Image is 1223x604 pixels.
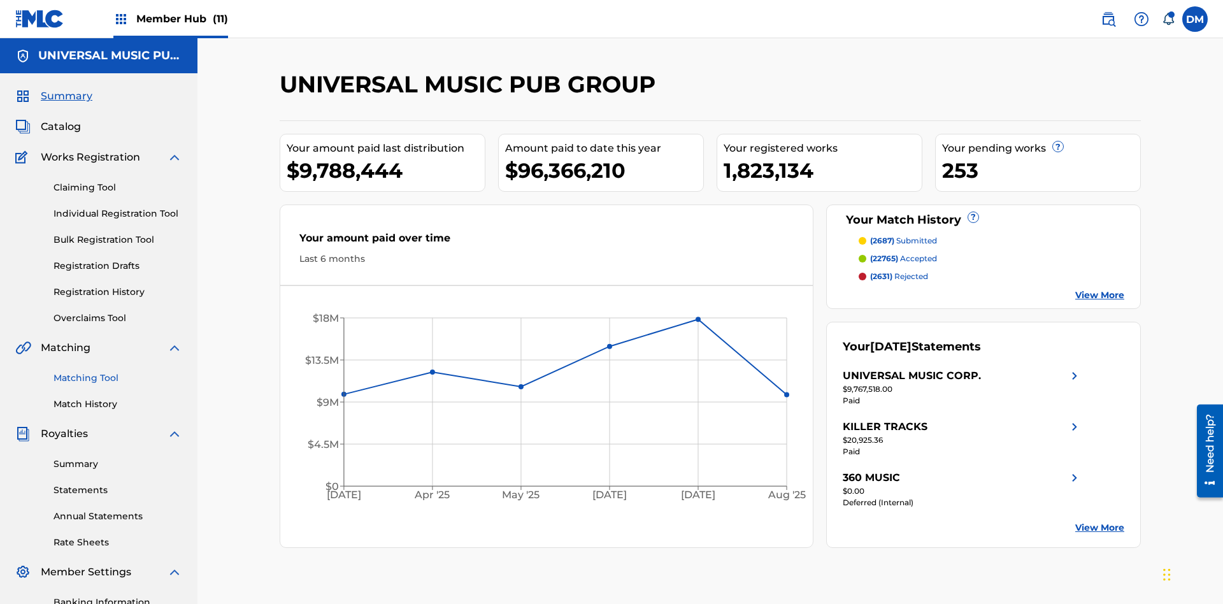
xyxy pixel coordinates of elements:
[113,11,129,27] img: Top Rightsholders
[1182,6,1208,32] div: User Menu
[213,13,228,25] span: (11)
[942,156,1140,185] div: 253
[54,233,182,247] a: Bulk Registration Tool
[54,259,182,273] a: Registration Drafts
[54,285,182,299] a: Registration History
[280,70,662,99] h2: UNIVERSAL MUSIC PUB GROUP
[167,150,182,165] img: expand
[503,489,540,501] tspan: May '25
[768,489,806,501] tspan: Aug '25
[1075,289,1124,302] a: View More
[15,564,31,580] img: Member Settings
[505,156,703,185] div: $96,366,210
[325,480,339,493] tspan: $0
[38,48,182,63] h5: UNIVERSAL MUSIC PUB GROUP
[1163,556,1171,594] div: Drag
[843,435,1082,446] div: $20,925.36
[54,398,182,411] a: Match History
[299,231,794,252] div: Your amount paid over time
[1096,6,1121,32] a: Public Search
[942,141,1140,156] div: Your pending works
[968,212,978,222] span: ?
[15,119,31,134] img: Catalog
[859,235,1125,247] a: (2687) submitted
[54,457,182,471] a: Summary
[870,253,937,264] p: accepted
[682,489,716,501] tspan: [DATE]
[317,396,339,408] tspan: $9M
[843,368,981,384] div: UNIVERSAL MUSIC CORP.
[54,207,182,220] a: Individual Registration Tool
[287,156,485,185] div: $9,788,444
[843,419,1082,457] a: KILLER TRACKSright chevron icon$20,925.36Paid
[1162,13,1175,25] div: Notifications
[1053,141,1063,152] span: ?
[299,252,794,266] div: Last 6 months
[843,395,1082,406] div: Paid
[136,11,228,26] span: Member Hub
[41,564,131,580] span: Member Settings
[1159,543,1223,604] iframe: Chat Widget
[54,536,182,549] a: Rate Sheets
[843,446,1082,457] div: Paid
[843,212,1125,229] div: Your Match History
[15,119,81,134] a: CatalogCatalog
[41,150,140,165] span: Works Registration
[54,312,182,325] a: Overclaims Tool
[870,271,928,282] p: rejected
[1187,399,1223,504] iframe: Resource Center
[843,368,1082,406] a: UNIVERSAL MUSIC CORP.right chevron icon$9,767,518.00Paid
[313,312,339,324] tspan: $18M
[843,470,900,485] div: 360 MUSIC
[308,438,339,450] tspan: $4.5M
[843,485,1082,497] div: $0.00
[41,119,81,134] span: Catalog
[15,426,31,442] img: Royalties
[15,340,31,356] img: Matching
[1067,368,1082,384] img: right chevron icon
[870,254,898,263] span: (22765)
[415,489,450,501] tspan: Apr '25
[54,510,182,523] a: Annual Statements
[843,470,1082,508] a: 360 MUSICright chevron icon$0.00Deferred (Internal)
[1075,521,1124,535] a: View More
[1134,11,1149,27] img: help
[167,564,182,580] img: expand
[843,338,981,356] div: Your Statements
[870,235,937,247] p: submitted
[859,253,1125,264] a: (22765) accepted
[54,181,182,194] a: Claiming Tool
[15,150,32,165] img: Works Registration
[870,271,892,281] span: (2631)
[843,419,927,435] div: KILLER TRACKS
[41,340,90,356] span: Matching
[305,354,339,366] tspan: $13.5M
[724,156,922,185] div: 1,823,134
[327,489,361,501] tspan: [DATE]
[870,236,894,245] span: (2687)
[15,89,31,104] img: Summary
[843,384,1082,395] div: $9,767,518.00
[1067,419,1082,435] img: right chevron icon
[54,484,182,497] a: Statements
[41,426,88,442] span: Royalties
[843,497,1082,508] div: Deferred (Internal)
[859,271,1125,282] a: (2631) rejected
[287,141,485,156] div: Your amount paid last distribution
[1101,11,1116,27] img: search
[1129,6,1154,32] div: Help
[15,48,31,64] img: Accounts
[593,489,627,501] tspan: [DATE]
[167,340,182,356] img: expand
[167,426,182,442] img: expand
[1067,470,1082,485] img: right chevron icon
[54,371,182,385] a: Matching Tool
[724,141,922,156] div: Your registered works
[870,340,912,354] span: [DATE]
[505,141,703,156] div: Amount paid to date this year
[15,89,92,104] a: SummarySummary
[41,89,92,104] span: Summary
